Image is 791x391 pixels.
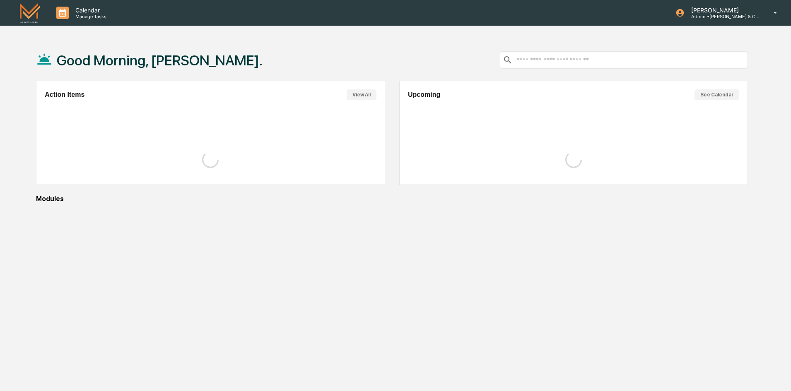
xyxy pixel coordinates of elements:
button: See Calendar [695,89,739,100]
div: Modules [36,195,748,203]
h2: Upcoming [408,91,440,98]
p: Calendar [69,7,111,14]
img: logo [20,3,40,22]
button: View All [347,89,376,100]
p: [PERSON_NAME] [685,7,762,14]
p: Manage Tasks [69,14,111,19]
p: Admin • [PERSON_NAME] & Co. - BD [685,14,762,19]
h1: Good Morning, [PERSON_NAME]. [57,52,263,69]
h2: Action Items [45,91,84,98]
